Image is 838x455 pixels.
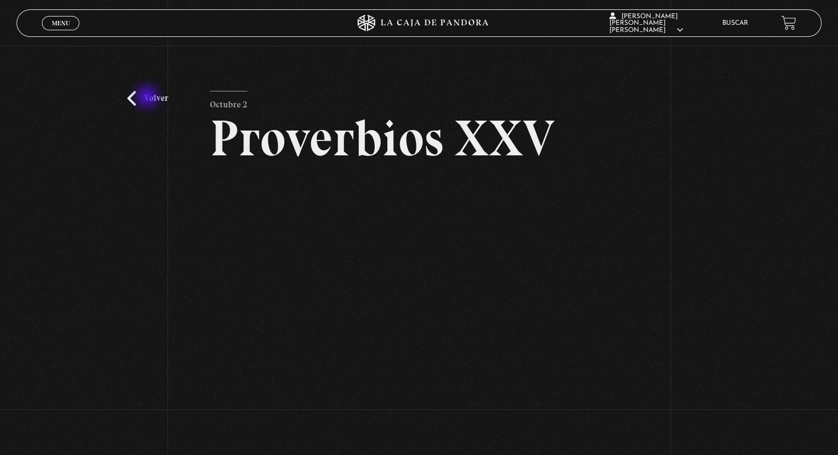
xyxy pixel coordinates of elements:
span: Menu [52,20,70,26]
a: Volver [127,91,168,106]
a: Buscar [722,20,748,26]
span: [PERSON_NAME] [PERSON_NAME] [PERSON_NAME] [609,13,683,34]
h2: Proverbios XXV [210,113,628,164]
p: Octubre 2 [210,91,247,113]
a: View your shopping cart [781,15,796,30]
span: Cerrar [48,29,74,36]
